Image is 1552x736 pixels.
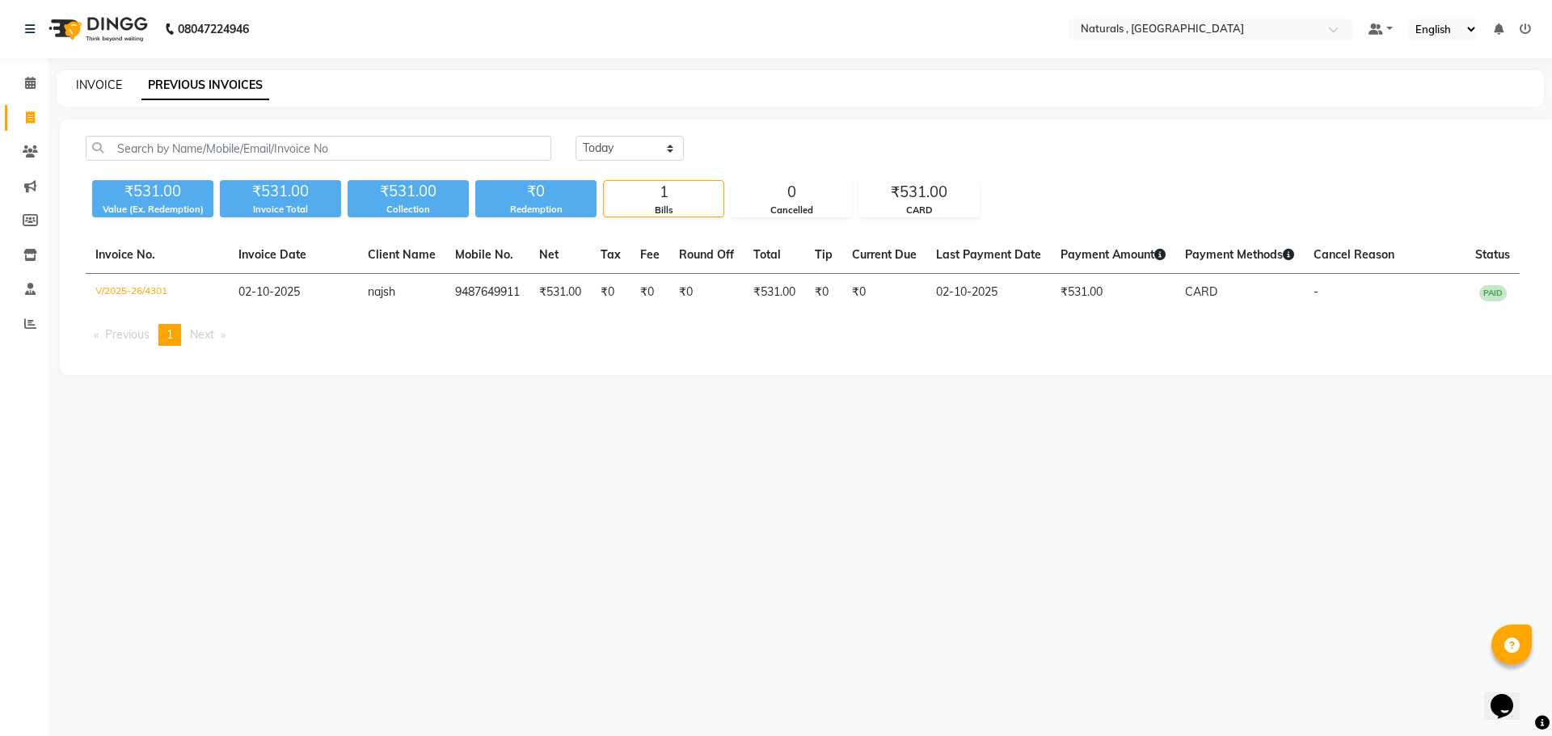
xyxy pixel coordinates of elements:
[190,327,214,342] span: Next
[445,274,529,312] td: 9487649911
[86,136,551,161] input: Search by Name/Mobile/Email/Invoice No
[805,274,842,312] td: ₹0
[1479,285,1507,301] span: PAID
[238,247,306,262] span: Invoice Date
[1051,274,1175,312] td: ₹531.00
[744,274,805,312] td: ₹531.00
[679,247,734,262] span: Round Off
[76,78,122,92] a: INVOICE
[368,247,436,262] span: Client Name
[1484,671,1536,720] iframe: chat widget
[167,327,173,342] span: 1
[1475,247,1510,262] span: Status
[86,324,1530,346] nav: Pagination
[1185,247,1294,262] span: Payment Methods
[220,180,341,203] div: ₹531.00
[105,327,150,342] span: Previous
[348,203,469,217] div: Collection
[604,204,723,217] div: Bills
[220,203,341,217] div: Invoice Total
[732,181,851,204] div: 0
[41,6,152,52] img: logo
[936,247,1041,262] span: Last Payment Date
[238,284,300,299] span: 02-10-2025
[92,203,213,217] div: Value (Ex. Redemption)
[455,247,513,262] span: Mobile No.
[591,274,630,312] td: ₹0
[95,247,155,262] span: Invoice No.
[926,274,1051,312] td: 02-10-2025
[859,181,979,204] div: ₹531.00
[1061,247,1166,262] span: Payment Amount
[630,274,669,312] td: ₹0
[475,180,597,203] div: ₹0
[815,247,833,262] span: Tip
[852,247,917,262] span: Current Due
[842,274,926,312] td: ₹0
[1185,284,1217,299] span: CARD
[539,247,559,262] span: Net
[859,204,979,217] div: CARD
[604,181,723,204] div: 1
[529,274,591,312] td: ₹531.00
[753,247,781,262] span: Total
[92,180,213,203] div: ₹531.00
[640,247,660,262] span: Fee
[732,204,851,217] div: Cancelled
[86,274,229,312] td: V/2025-26/4301
[178,6,249,52] b: 08047224946
[601,247,621,262] span: Tax
[1314,284,1318,299] span: -
[141,71,269,100] a: PREVIOUS INVOICES
[475,203,597,217] div: Redemption
[368,284,395,299] span: najsh
[669,274,744,312] td: ₹0
[348,180,469,203] div: ₹531.00
[1314,247,1394,262] span: Cancel Reason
